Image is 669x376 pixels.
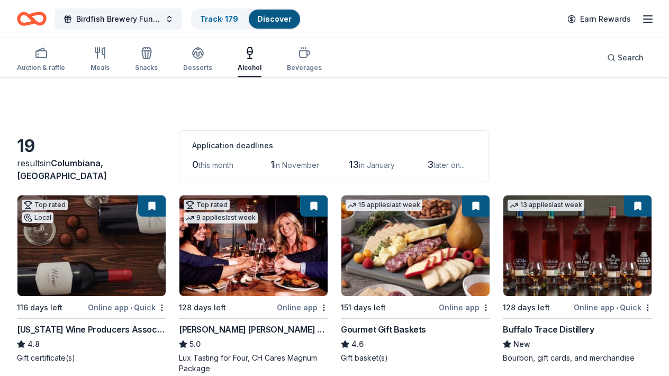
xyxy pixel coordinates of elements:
div: Gift certificate(s) [17,353,166,363]
button: Meals [91,42,110,77]
div: 13 applies last week [508,200,584,211]
div: Top rated [184,200,230,210]
button: Track· 179Discover [191,8,301,30]
div: Beverages [287,64,322,72]
a: Image for Gourmet Gift Baskets15 applieslast week151 days leftOnline appGourmet Gift Baskets4.6Gi... [341,195,490,363]
span: this month [198,160,233,169]
a: Earn Rewards [561,10,637,29]
span: 3 [427,159,433,170]
span: 0 [192,159,198,170]
div: results [17,157,166,182]
div: Online app [277,301,328,314]
button: Desserts [183,42,212,77]
div: Lux Tasting for Four, CH Cares Magnum Package [179,353,328,374]
a: Home [17,6,47,31]
img: Image for Buffalo Trace Distillery [503,195,652,296]
span: in January [359,160,395,169]
div: [US_STATE] Wine Producers Association [17,323,166,336]
img: Image for Ohio Wine Producers Association [17,195,166,296]
button: Search [599,47,652,68]
a: Track· 179 [200,14,238,23]
button: Birdfish Brewery Fundraiser [55,8,182,30]
div: Top rated [22,200,68,210]
span: 5.0 [189,338,201,351]
div: Online app Quick [574,301,652,314]
div: 19 [17,136,166,157]
span: New [513,338,530,351]
img: Image for Gourmet Gift Baskets [341,195,490,296]
span: in [17,158,107,181]
img: Image for Cooper's Hawk Winery and Restaurants [179,195,328,296]
div: Auction & raffle [17,64,65,72]
span: Search [618,51,644,64]
span: in November [274,160,319,169]
button: Snacks [135,42,158,77]
div: Online app Quick [88,301,166,314]
a: Image for Buffalo Trace Distillery13 applieslast week128 days leftOnline app•QuickBuffalo Trace D... [503,195,652,363]
span: 4.6 [351,338,364,351]
div: 9 applies last week [184,212,258,223]
div: Desserts [183,64,212,72]
div: Gourmet Gift Baskets [341,323,426,336]
div: Application deadlines [192,139,476,152]
span: Columbiana, [GEOGRAPHIC_DATA] [17,158,107,181]
div: Online app [439,301,490,314]
a: Image for Cooper's Hawk Winery and RestaurantsTop rated9 applieslast week128 days leftOnline app[... [179,195,328,374]
div: 116 days left [17,301,62,314]
a: Image for Ohio Wine Producers AssociationTop ratedLocal116 days leftOnline app•Quick[US_STATE] Wi... [17,195,166,363]
div: 15 applies last week [346,200,422,211]
div: Meals [91,64,110,72]
button: Auction & raffle [17,42,65,77]
a: Discover [257,14,292,23]
div: 151 days left [341,301,386,314]
div: Gift basket(s) [341,353,490,363]
div: Local [22,212,53,223]
span: 1 [270,159,274,170]
div: Alcohol [238,64,261,72]
div: 128 days left [179,301,226,314]
span: • [130,303,132,312]
div: Bourbon, gift cards, and merchandise [503,353,652,363]
span: later on... [433,160,465,169]
button: Alcohol [238,42,261,77]
div: Snacks [135,64,158,72]
span: Birdfish Brewery Fundraiser [76,13,161,25]
span: • [616,303,618,312]
button: Beverages [287,42,322,77]
span: 4.8 [28,338,40,351]
div: Buffalo Trace Distillery [503,323,594,336]
div: [PERSON_NAME] [PERSON_NAME] Winery and Restaurants [179,323,328,336]
div: 128 days left [503,301,550,314]
span: 13 [349,159,359,170]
